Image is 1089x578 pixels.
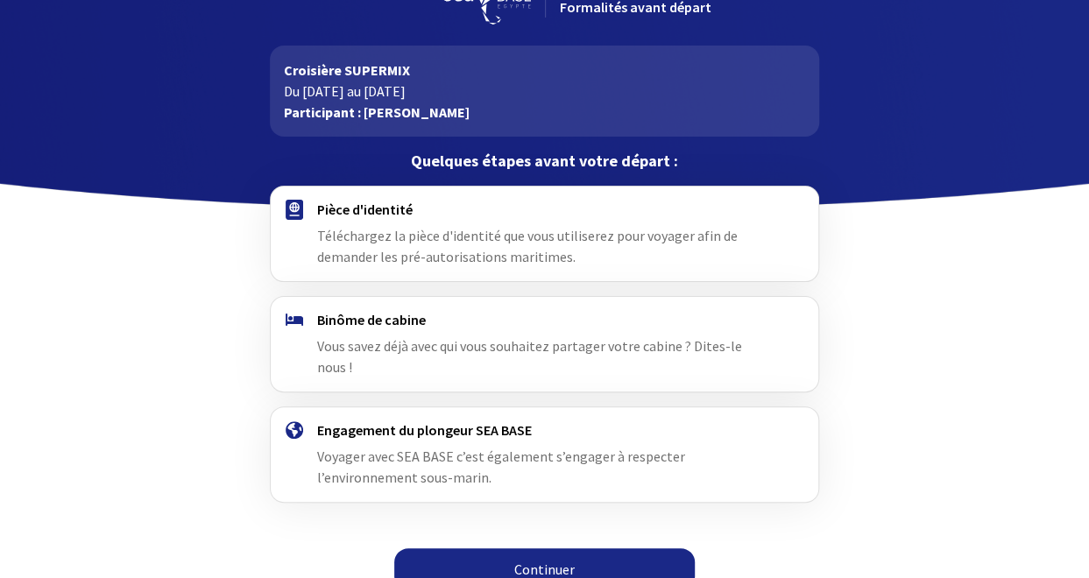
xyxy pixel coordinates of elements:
img: binome.svg [286,314,303,326]
p: Participant : [PERSON_NAME] [284,102,805,123]
h4: Binôme de cabine [317,311,772,328]
span: Vous savez déjà avec qui vous souhaitez partager votre cabine ? Dites-le nous ! [317,337,742,376]
p: Quelques étapes avant votre départ : [270,151,819,172]
span: Téléchargez la pièce d'identité que vous utiliserez pour voyager afin de demander les pré-autoris... [317,227,738,265]
p: Croisière SUPERMIX [284,60,805,81]
span: Voyager avec SEA BASE c’est également s’engager à respecter l’environnement sous-marin. [317,448,685,486]
h4: Pièce d'identité [317,201,772,218]
h4: Engagement du plongeur SEA BASE [317,421,772,439]
img: engagement.svg [286,421,303,439]
p: Du [DATE] au [DATE] [284,81,805,102]
img: passport.svg [286,200,303,220]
